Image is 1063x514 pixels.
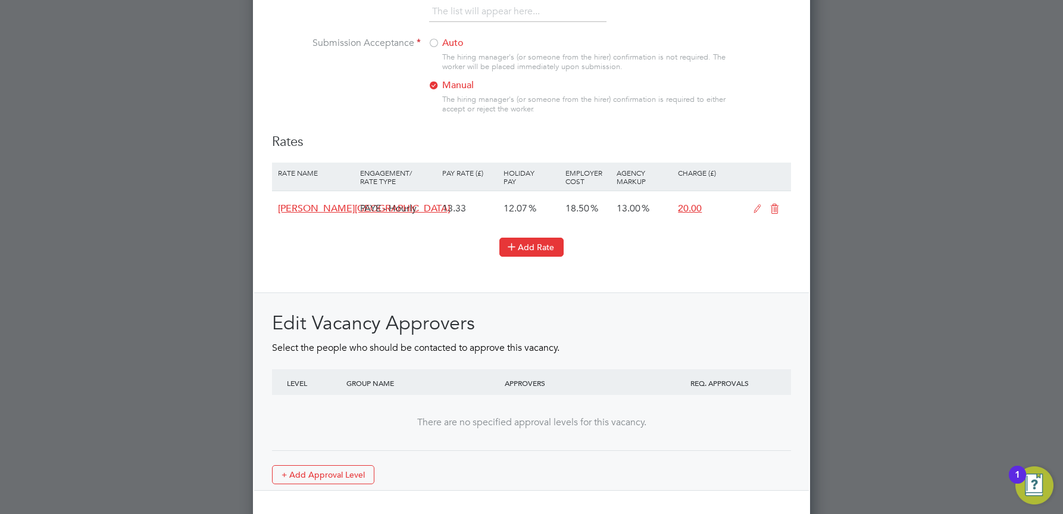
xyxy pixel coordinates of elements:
span: [PERSON_NAME][GEOGRAPHIC_DATA] [278,203,450,214]
div: 1 [1015,475,1020,490]
div: PAYE - Hourly [357,191,439,226]
div: Agency Markup [614,163,675,191]
div: Holiday Pay [501,163,562,191]
span: 20.00 [678,203,702,214]
label: Submission Acceptance [272,37,421,49]
span: 13.00 [617,203,640,214]
div: Pay Rate (£) [439,163,501,183]
button: + Add Approval Level [272,465,374,484]
h2: Edit Vacancy Approvers [272,311,791,336]
label: Manual [428,79,577,92]
div: Engagement/ Rate Type [357,163,439,191]
div: Rate Name [275,163,357,183]
h3: Rates [272,133,791,151]
label: Auto [428,37,577,49]
li: The list will appear here... [432,4,545,20]
div: Employer Cost [562,163,614,191]
div: LEVEL [284,369,343,397]
span: 18.50 [565,203,589,214]
span: Select the people who should be contacted to approve this vacancy. [272,342,559,354]
div: The hiring manager's (or someone from the hirer) confirmation is required to either accept or rej... [442,95,731,115]
button: Open Resource Center, 1 new notification [1015,466,1053,504]
div: REQ. APPROVALS [660,369,779,397]
span: 12.07 [504,203,527,214]
div: The hiring manager's (or someone from the hirer) confirmation is not required. The worker will be... [442,52,731,73]
div: APPROVERS [502,369,660,397]
div: Charge (£) [675,163,747,183]
div: 13.33 [439,191,501,226]
button: Add Rate [499,238,564,257]
div: There are no specified approval levels for this vacancy. [284,416,779,429]
div: GROUP NAME [343,369,502,397]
